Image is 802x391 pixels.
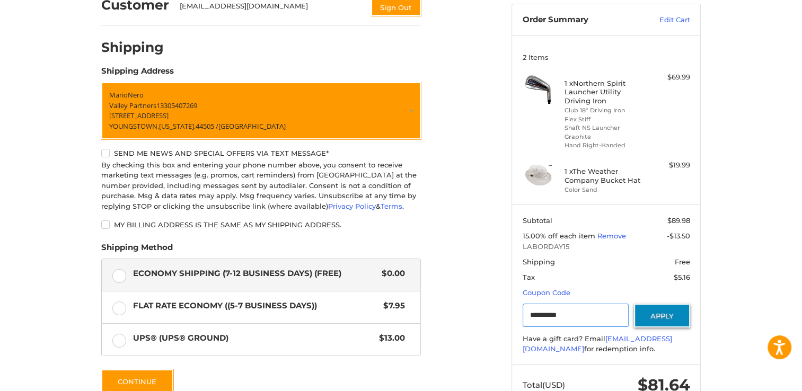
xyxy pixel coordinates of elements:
span: YOUNGSTOWN, [109,121,159,131]
span: Flat Rate Economy ((5-7 Business Days)) [133,300,378,312]
span: $7.95 [378,300,405,312]
li: Club 18° Driving Iron [565,106,646,115]
span: 44505 / [196,121,218,131]
h3: Order Summary [523,15,637,25]
button: Apply [634,304,690,327]
span: $89.98 [667,216,690,225]
label: My billing address is the same as my shipping address. [101,220,421,229]
div: Have a gift card? Email for redemption info. [523,334,690,354]
span: Nero [128,90,144,100]
span: [GEOGRAPHIC_DATA] [218,121,286,131]
input: Gift Certificate or Coupon Code [523,304,629,327]
a: Enter or select a different address [101,82,421,139]
span: Subtotal [523,216,552,225]
span: Total (USD) [523,380,565,390]
span: $13.00 [374,332,405,344]
label: Send me news and special offers via text message* [101,149,421,157]
div: By checking this box and entering your phone number above, you consent to receive marketing text ... [101,160,421,212]
a: Edit Cart [637,15,690,25]
h4: 1 x The Weather Company Bucket Hat [565,167,646,184]
h3: 2 Items [523,53,690,61]
span: Mario [109,90,128,100]
span: Shipping [523,257,555,266]
h2: Shipping [101,39,164,56]
a: Coupon Code [523,288,570,297]
span: $0.00 [376,268,405,280]
div: [EMAIL_ADDRESS][DOMAIN_NAME] [180,1,361,16]
li: Color Sand [565,185,646,194]
a: Remove [597,232,626,240]
legend: Shipping Method [101,242,173,259]
span: -$13.50 [667,232,690,240]
span: UPS® (UPS® Ground) [133,332,374,344]
span: [STREET_ADDRESS] [109,111,169,120]
div: $19.99 [648,160,690,171]
span: 15.00% off each item [523,232,597,240]
span: 13305407269 [156,101,197,110]
iframe: Google Customer Reviews [715,362,802,391]
span: LABORDAY15 [523,242,690,252]
li: Flex Stiff [565,115,646,124]
a: Terms [381,202,402,210]
h4: 1 x Northern Spirit Launcher Utility Driving Iron [565,79,646,105]
div: $69.99 [648,72,690,83]
span: $5.16 [674,273,690,281]
li: Hand Right-Handed [565,141,646,150]
span: Valley Partners [109,101,156,110]
span: Tax [523,273,535,281]
span: Free [675,257,690,266]
legend: Shipping Address [101,65,174,82]
a: Privacy Policy [328,202,376,210]
li: Shaft NS Launcher Graphite [565,123,646,141]
span: [US_STATE], [159,121,196,131]
span: Economy Shipping (7-12 Business Days) (Free) [133,268,377,280]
